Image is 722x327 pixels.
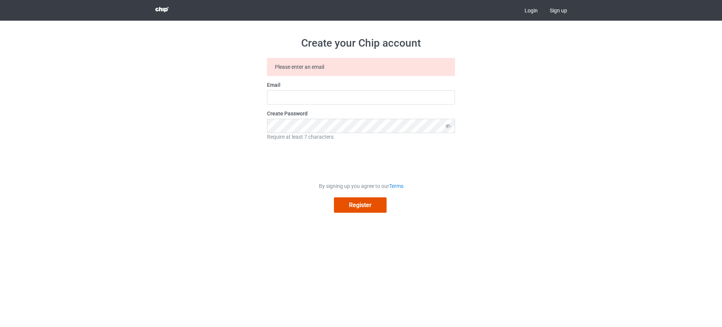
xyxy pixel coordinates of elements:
div: Require at least 7 characters [267,133,455,141]
label: Email [267,81,455,89]
div: By signing up you agree to our [267,182,455,190]
div: Please enter an email [267,58,455,76]
iframe: reCAPTCHA [304,146,418,175]
a: Terms [389,183,403,189]
h1: Create your Chip account [267,36,455,50]
button: Register [334,197,387,213]
img: 3d383065fc803cdd16c62507c020ddf8.png [155,7,168,12]
label: Create Password [267,110,455,117]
